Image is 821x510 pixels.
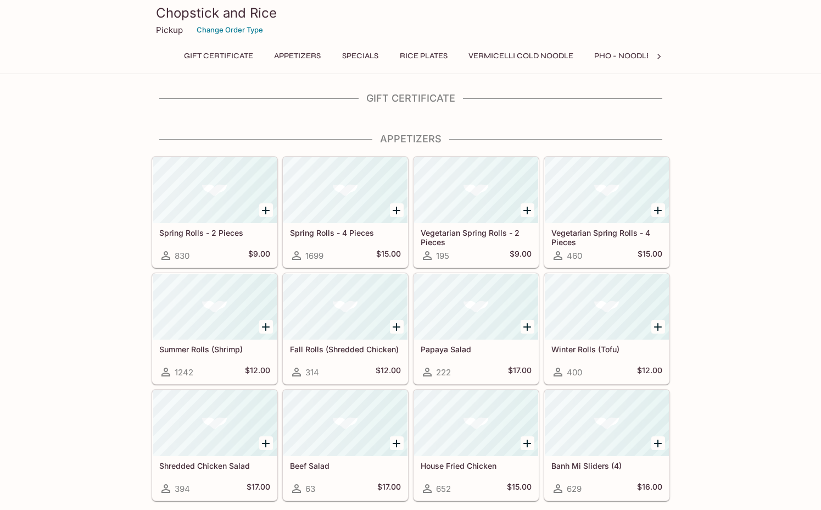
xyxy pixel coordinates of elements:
[305,251,323,261] span: 1699
[283,273,408,384] a: Fall Rolls (Shredded Chicken)314$12.00
[377,482,401,495] h5: $17.00
[414,274,538,340] div: Papaya Salad
[153,274,277,340] div: Summer Rolls (Shrimp)
[178,48,259,64] button: Gift Certificate
[651,320,665,334] button: Add Winter Rolls (Tofu)
[507,482,532,495] h5: $15.00
[508,365,532,379] h5: $17.00
[390,436,404,450] button: Add Beef Salad
[567,251,582,261] span: 460
[390,203,404,217] button: Add Spring Rolls - 4 Pieces
[290,228,401,237] h5: Spring Rolls - 4 Pieces
[567,484,582,494] span: 629
[283,390,407,456] div: Beef Salad
[637,482,662,495] h5: $16.00
[588,48,680,64] button: Pho - Noodle Soup
[521,203,534,217] button: Add Vegetarian Spring Rolls - 2 Pieces
[638,249,662,262] h5: $15.00
[414,390,538,456] div: House Fried Chicken
[305,484,315,494] span: 63
[637,365,662,379] h5: $12.00
[436,251,449,261] span: 195
[283,157,408,268] a: Spring Rolls - 4 Pieces1699$15.00
[376,249,401,262] h5: $15.00
[567,367,582,378] span: 400
[159,228,270,237] h5: Spring Rolls - 2 Pieces
[551,345,662,354] h5: Winter Rolls (Tofu)
[152,133,670,145] h4: Appetizers
[259,436,273,450] button: Add Shredded Chicken Salad
[268,48,327,64] button: Appetizers
[390,320,404,334] button: Add Fall Rolls (Shredded Chicken)
[336,48,385,64] button: Specials
[153,157,277,223] div: Spring Rolls - 2 Pieces
[175,251,189,261] span: 830
[414,273,539,384] a: Papaya Salad222$17.00
[290,345,401,354] h5: Fall Rolls (Shredded Chicken)
[305,367,319,378] span: 314
[248,249,270,262] h5: $9.00
[521,436,534,450] button: Add House Fried Chicken
[545,390,669,456] div: Banh Mi Sliders (4)
[152,92,670,104] h4: Gift Certificate
[283,157,407,223] div: Spring Rolls - 4 Pieces
[545,274,669,340] div: Winter Rolls (Tofu)
[436,367,451,378] span: 222
[152,157,277,268] a: Spring Rolls - 2 Pieces830$9.00
[153,390,277,456] div: Shredded Chicken Salad
[521,320,534,334] button: Add Papaya Salad
[421,345,532,354] h5: Papaya Salad
[152,390,277,501] a: Shredded Chicken Salad394$17.00
[159,461,270,470] h5: Shredded Chicken Salad
[462,48,579,64] button: Vermicelli Cold Noodle
[175,367,193,378] span: 1242
[247,482,270,495] h5: $17.00
[510,249,532,262] h5: $9.00
[290,461,401,470] h5: Beef Salad
[651,436,665,450] button: Add Banh Mi Sliders (4)
[156,25,183,35] p: Pickup
[159,345,270,354] h5: Summer Rolls (Shrimp)
[283,390,408,501] a: Beef Salad63$17.00
[414,390,539,501] a: House Fried Chicken652$15.00
[394,48,454,64] button: Rice Plates
[436,484,451,494] span: 652
[175,484,190,494] span: 394
[551,228,662,246] h5: Vegetarian Spring Rolls - 4 Pieces
[545,157,669,223] div: Vegetarian Spring Rolls - 4 Pieces
[544,273,669,384] a: Winter Rolls (Tofu)400$12.00
[259,320,273,334] button: Add Summer Rolls (Shrimp)
[551,461,662,470] h5: Banh Mi Sliders (4)
[245,365,270,379] h5: $12.00
[544,390,669,501] a: Banh Mi Sliders (4)629$16.00
[156,4,666,21] h3: Chopstick and Rice
[283,274,407,340] div: Fall Rolls (Shredded Chicken)
[421,461,532,470] h5: House Fried Chicken
[376,365,401,379] h5: $12.00
[192,21,268,38] button: Change Order Type
[259,203,273,217] button: Add Spring Rolls - 2 Pieces
[414,157,539,268] a: Vegetarian Spring Rolls - 2 Pieces195$9.00
[421,228,532,246] h5: Vegetarian Spring Rolls - 2 Pieces
[544,157,669,268] a: Vegetarian Spring Rolls - 4 Pieces460$15.00
[651,203,665,217] button: Add Vegetarian Spring Rolls - 4 Pieces
[414,157,538,223] div: Vegetarian Spring Rolls - 2 Pieces
[152,273,277,384] a: Summer Rolls (Shrimp)1242$12.00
